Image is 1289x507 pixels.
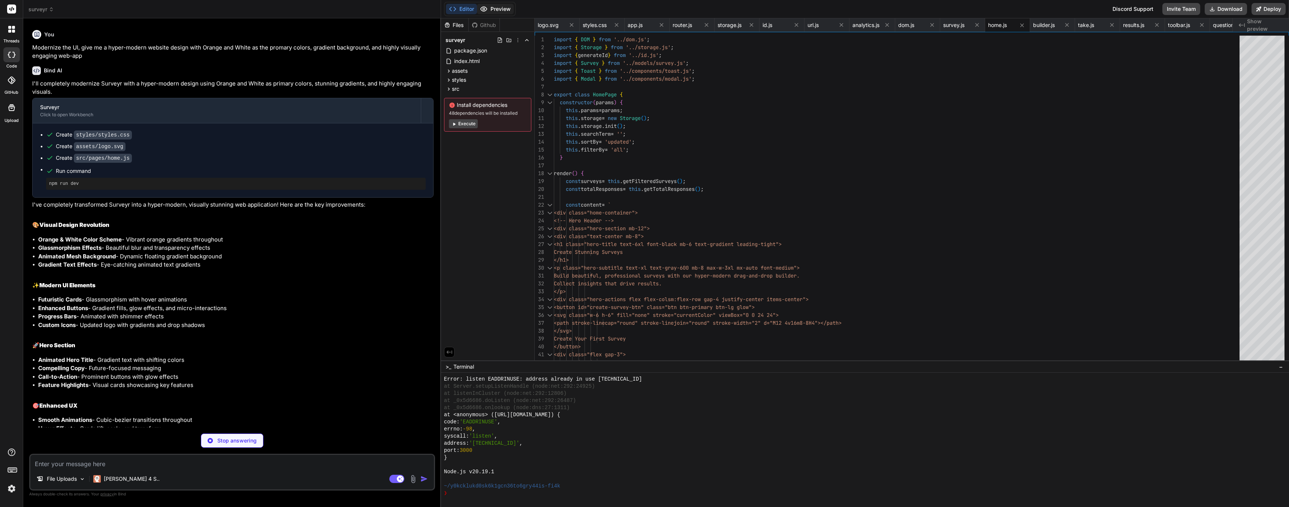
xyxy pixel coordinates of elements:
[575,170,578,177] span: )
[535,43,544,51] div: 2
[668,264,800,271] span: ray-600 mb-8 max-w-3xl mx-auto font-medium">
[1168,21,1190,29] span: toolbar.js
[535,264,544,272] div: 30
[535,217,544,225] div: 24
[93,475,101,483] img: Claude 4 Sonnet
[575,91,590,98] span: class
[38,312,434,321] li: - Animated with shimmer effects
[38,356,93,363] strong: Animated Hero Title
[554,312,656,318] span: <svg class="w-6 h-6" fill="none" s
[38,381,88,388] strong: Feature Highlights
[535,303,544,311] div: 35
[56,167,426,175] span: Run command
[554,280,662,287] span: Collect insights that drive results.
[578,107,581,114] span: .
[599,138,602,145] span: =
[554,225,650,232] span: <div class="hero-section mb-12">
[38,321,434,330] li: - Updated logo with gradients and drop shadows
[578,146,581,153] span: .
[593,99,596,106] span: (
[545,169,555,177] div: Click to collapse the range.
[852,21,879,29] span: analytics.js
[614,99,617,106] span: )
[554,288,566,295] span: </p>
[578,130,581,137] span: .
[535,177,544,185] div: 19
[545,209,555,217] div: Click to collapse the range.
[535,162,544,169] div: 17
[671,44,674,51] span: ;
[554,272,662,279] span: Build beautiful, professional survey
[545,232,555,240] div: Click to collapse the range.
[56,154,132,162] div: Create
[554,217,614,224] span: <!-- Hero Header -->
[39,342,75,349] strong: Hero Section
[32,281,434,290] h2: ✨
[605,146,608,153] span: =
[605,138,632,145] span: 'updated'
[535,311,544,319] div: 36
[545,91,555,99] div: Click to collapse the range.
[578,123,581,129] span: .
[647,115,650,121] span: ;
[599,107,602,114] span: =
[596,99,614,106] span: params
[626,146,629,153] span: ;
[647,36,650,43] span: ;
[38,295,434,304] li: - Glassmorphism with hover animations
[566,201,581,208] span: const
[617,130,623,137] span: ''
[575,36,578,43] span: {
[38,235,434,244] li: - Vibrant orange gradients throughout
[449,119,478,128] button: Execute
[662,272,800,279] span: s with our hyper-modern drag-and-drop builder.
[593,36,596,43] span: }
[698,186,701,192] span: )
[623,123,626,129] span: ;
[1108,3,1158,15] div: Discord Support
[629,52,659,58] span: '../id.js'
[629,186,641,192] span: this
[1277,361,1285,373] button: −
[614,36,647,43] span: '../dom.js'
[620,67,692,74] span: '../components/toast.js'
[628,21,643,29] span: app.js
[641,115,644,121] span: (
[56,131,132,139] div: Create
[554,209,638,216] span: <div class="home-container">
[578,52,608,58] span: generateId
[441,21,468,29] div: Files
[668,241,782,247] span: ack mb-6 text-gradient leading-tight">
[659,52,662,58] span: ;
[623,186,626,192] span: =
[535,225,544,232] div: 25
[452,76,466,84] span: styles
[623,178,677,184] span: getFilteredSurveys
[535,256,544,264] div: 29
[599,67,602,74] span: }
[602,201,605,208] span: =
[33,98,421,123] button: SurveyrClick to open Workbench
[545,303,555,311] div: Click to collapse the range.
[449,110,526,116] span: 48 dependencies will be installed
[554,296,668,303] span: <div class="hero-actions flex flex-col
[632,138,635,145] span: ;
[602,178,605,184] span: =
[554,91,572,98] span: export
[554,44,572,51] span: import
[28,6,54,13] span: surveyr
[477,4,514,14] button: Preview
[79,476,85,482] img: Pick Models
[608,52,611,58] span: }
[599,36,611,43] span: from
[39,282,96,289] strong: Modern UI Elements
[38,304,88,312] strong: Enhanced Buttons
[581,60,599,66] span: Survey
[452,67,468,75] span: assets
[1279,363,1283,370] span: −
[554,52,572,58] span: import
[602,60,605,66] span: }
[545,295,555,303] div: Click to collapse the range.
[554,343,581,350] span: </button>
[581,107,599,114] span: params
